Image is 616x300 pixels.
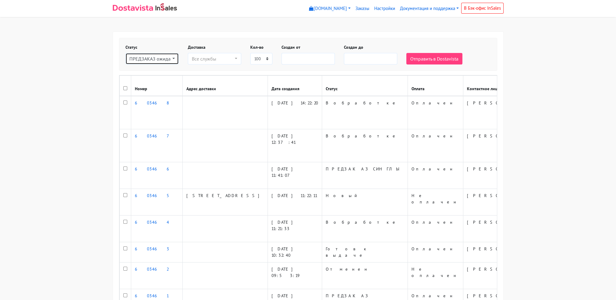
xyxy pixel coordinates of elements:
div: ПРЕДЗАКАЗ ожидает поступления [129,55,171,62]
a: [DOMAIN_NAME] [307,3,353,15]
th: Оплата [408,76,463,96]
td: [DATE] 11:21:33 [268,216,322,242]
th: Номер [131,76,182,96]
div: Все службы [192,55,234,62]
td: Оплачен [408,216,463,242]
button: Все службы [188,53,241,64]
td: [PERSON_NAME] [463,129,542,162]
label: Доставка [188,44,205,51]
a: Заказы [353,3,372,15]
img: InSales [155,3,177,11]
td: Оплачен [408,242,463,262]
td: В обработке [322,216,408,242]
td: Новый [322,189,408,216]
td: [DATE] 11:41:07 [268,162,322,189]
td: [DATE] 09:53:19 [268,262,322,289]
a: В Бэк-офис InSales [461,3,504,14]
label: Создан до [344,44,363,51]
td: Оплачен [408,162,463,189]
td: ПРЕДЗАКАЗ СИНГЛЫ [322,162,408,189]
a: Документация и поддержка [398,3,461,15]
button: Отправить в Dostavista [406,53,462,64]
td: [DATE] 12:37:41 [268,129,322,162]
td: [DATE] 14:22:20 [268,96,322,129]
td: [PERSON_NAME] [463,216,542,242]
td: В обработке [322,129,408,162]
td: [DATE] 11:22:11 [268,189,322,216]
a: 603463 [135,246,169,252]
th: Дата создания [268,76,322,96]
a: 603462 [135,266,168,272]
td: [DATE] 10:32:40 [268,242,322,262]
a: 603465 [135,193,177,198]
a: 603461 [135,293,168,298]
a: Настройки [372,3,398,15]
label: Кол-во [250,44,264,51]
td: [STREET_ADDRESS] [182,189,268,216]
td: [PERSON_NAME] [463,162,542,189]
button: ПРЕДЗАКАЗ ожидает поступления [125,53,179,64]
a: 603466 [135,166,179,172]
td: В обработке [322,96,408,129]
td: Оплачен [408,129,463,162]
a: 603467 [135,133,175,139]
td: Оплачен [408,96,463,129]
th: Статус [322,76,408,96]
td: [PERSON_NAME] [463,189,542,216]
img: Dostavista - срочная курьерская служба доставки [113,5,153,11]
th: Контактное лицо [463,76,542,96]
td: Не оплачен [408,189,463,216]
td: [PERSON_NAME] [463,96,542,129]
label: Статус [125,44,137,51]
th: Адрес доставки [182,76,268,96]
td: Отменен [322,262,408,289]
a: 603468 [135,100,169,106]
label: Создан от [281,44,300,51]
a: 603464 [135,219,169,225]
td: [PERSON_NAME] [463,242,542,262]
td: Готов к выдаче [322,242,408,262]
td: [PERSON_NAME] [463,262,542,289]
td: Не оплачен [408,262,463,289]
